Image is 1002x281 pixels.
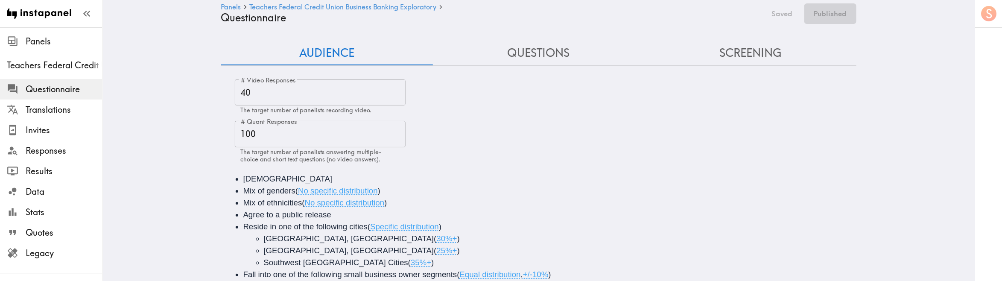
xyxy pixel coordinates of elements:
span: Translations [26,104,102,116]
span: 35%+ [411,258,431,267]
span: Mix of genders [243,186,295,195]
span: ) [457,234,460,243]
span: ( [368,222,370,231]
span: Teachers Federal Credit Union Business Banking Exploratory [7,59,102,71]
span: Data [26,186,102,198]
span: [GEOGRAPHIC_DATA], [GEOGRAPHIC_DATA] [264,246,434,255]
span: S [986,6,993,21]
span: Panels [26,35,102,47]
a: Teachers Federal Credit Union Business Banking Exploratory [249,3,437,12]
span: Questionnaire [26,83,102,95]
span: , [521,270,523,279]
span: ) [378,186,380,195]
span: Fall into one of the following small business owner segments [243,270,457,279]
span: ) [384,198,387,207]
span: The target number of panelists recording video. [241,106,372,114]
span: Specific distribution [370,222,439,231]
label: # Video Responses [241,76,296,85]
div: Questionnaire Audience/Questions/Screening Tab Navigation [221,41,856,65]
span: Quotes [26,227,102,239]
span: ) [457,246,460,255]
button: Screening [645,41,856,65]
h4: Questionnaire [221,12,760,24]
span: 25%+ [436,246,457,255]
a: Panels [221,3,241,12]
span: Results [26,165,102,177]
span: [DEMOGRAPHIC_DATA] [243,174,333,183]
span: The target number of panelists answering multiple-choice and short text questions (no video answe... [241,148,382,163]
span: ( [408,258,411,267]
span: Invites [26,124,102,136]
span: Southwest [GEOGRAPHIC_DATA] Cities [264,258,408,267]
button: Audience [221,41,433,65]
span: ) [431,258,434,267]
span: Equal distribution [460,270,521,279]
span: ( [434,246,436,255]
span: ( [295,186,298,195]
button: Questions [433,41,645,65]
span: ) [549,270,551,279]
button: S [980,5,997,22]
span: Reside in one of the following cities [243,222,368,231]
span: ) [439,222,441,231]
span: [GEOGRAPHIC_DATA], [GEOGRAPHIC_DATA] [264,234,434,243]
span: 30%+ [436,234,457,243]
span: Agree to a public release [243,210,331,219]
span: Responses [26,145,102,157]
span: Stats [26,206,102,218]
span: ( [434,234,436,243]
span: ( [457,270,459,279]
span: ( [302,198,304,207]
span: No specific distribution [298,186,378,195]
label: # Quant Responses [241,117,297,126]
span: Legacy [26,247,102,259]
span: No specific distribution [305,198,385,207]
span: +/-10% [523,270,549,279]
span: Mix of ethnicities [243,198,302,207]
